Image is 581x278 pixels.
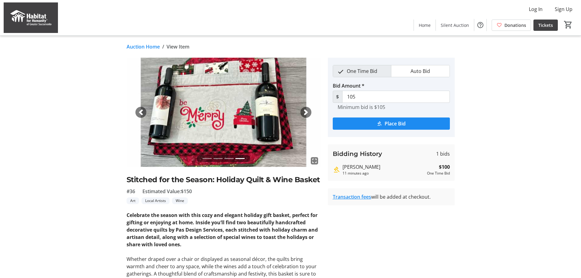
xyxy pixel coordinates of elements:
button: Help [474,19,486,31]
tr-label-badge: Art [127,197,139,204]
span: Log In [529,5,543,13]
button: Log In [524,4,547,14]
a: Auction Home [127,43,160,50]
h2: Stitched for the Season: Holiday Quilt & Wine Basket [127,174,321,185]
div: One Time Bid [427,171,450,176]
span: Home [419,22,431,28]
span: 1 bids [436,150,450,157]
span: View Item [167,43,189,50]
span: $ [333,91,343,103]
button: Cart [563,19,574,30]
span: Tickets [538,22,553,28]
span: Sign Up [555,5,572,13]
img: Habitat for Humanity of Greater Sacramento's Logo [4,2,58,33]
span: Silent Auction [441,22,469,28]
a: Home [414,20,436,31]
span: #36 [127,188,135,195]
span: / [162,43,164,50]
tr-label-badge: Wine [172,197,188,204]
span: Auto Bid [407,65,434,77]
a: Tickets [533,20,558,31]
div: [PERSON_NAME] [343,163,425,171]
a: Donations [492,20,531,31]
mat-icon: Highest bid [333,166,340,173]
strong: $100 [439,163,450,171]
img: Image [127,58,321,167]
h3: Bidding History [333,149,382,158]
tr-hint: Minimum bid is $105 [338,104,385,110]
label: Bid Amount * [333,82,364,89]
div: 11 minutes ago [343,171,425,176]
span: Place Bid [385,120,406,127]
span: Donations [504,22,526,28]
strong: Celebrate the season with this cozy and elegant holiday gift basket, perfect for gifting or enjoy... [127,212,318,248]
button: Place Bid [333,117,450,130]
span: One Time Bid [343,65,381,77]
a: Silent Auction [436,20,474,31]
mat-icon: fullscreen [311,157,318,164]
span: Estimated Value: $150 [142,188,192,195]
button: Sign Up [550,4,577,14]
div: will be added at checkout. [333,193,450,200]
tr-label-badge: Local Artists [142,197,170,204]
a: Transaction fees [333,193,371,200]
